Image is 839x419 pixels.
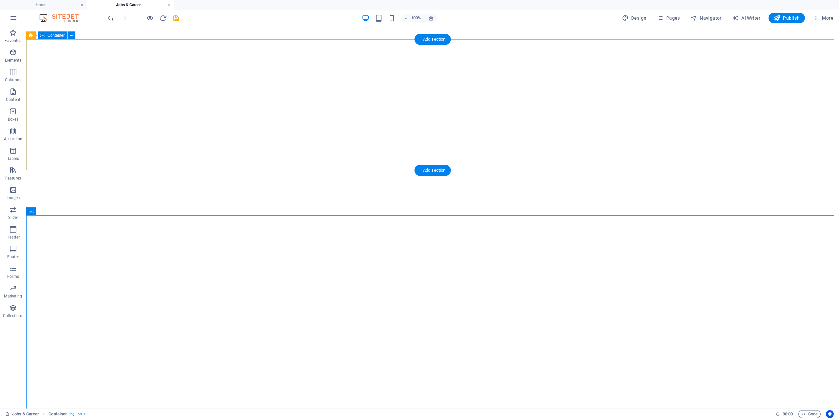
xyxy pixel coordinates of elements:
span: Navigator [691,15,722,21]
i: Reload page [159,14,167,22]
span: Pages [657,15,680,21]
button: Navigator [688,13,724,23]
p: Tables [7,156,19,161]
button: save [172,14,180,22]
button: Pages [654,13,682,23]
span: AI Writer [732,15,761,21]
span: 00 00 [783,410,793,418]
button: undo [107,14,114,22]
p: Slider [8,215,18,220]
div: Design (Ctrl+Alt+Y) [619,13,649,23]
p: Accordion [4,136,22,142]
p: Header [7,235,20,240]
p: Boxes [8,117,19,122]
button: AI Writer [730,13,763,23]
div: + Add section [415,34,451,45]
i: Undo: Edit headline (Ctrl+Z) [107,14,114,22]
p: Favorites [5,38,21,43]
span: Container [48,33,65,37]
button: reload [159,14,167,22]
p: Images [7,195,20,200]
span: . bg-user-1 [69,410,85,418]
i: Save (Ctrl+S) [172,14,180,22]
img: Editor Logo [38,14,87,22]
button: 100% [401,14,424,22]
p: Forms [7,274,19,279]
span: Design [622,15,647,21]
button: Design [619,13,649,23]
p: Footer [7,254,19,259]
button: Code [798,410,821,418]
span: Click to select. Double-click to edit [49,410,67,418]
p: Marketing [4,294,22,299]
span: Code [801,410,818,418]
p: Content [6,97,20,102]
span: More [813,15,833,21]
h6: Session time [776,410,793,418]
p: Columns [5,77,21,83]
nav: breadcrumb [49,410,85,418]
h4: Jobs & Career [87,1,174,9]
h6: 100% [411,14,421,22]
div: + Add section [415,165,451,176]
a: Click to cancel selection. Double-click to open Pages [5,410,39,418]
span: : [787,411,788,416]
span: Publish [774,15,800,21]
button: Usercentrics [826,410,834,418]
p: Elements [5,58,22,63]
i: On resize automatically adjust zoom level to fit chosen device. [428,15,434,21]
p: Features [5,176,21,181]
p: Collections [3,313,23,318]
button: Publish [769,13,805,23]
button: More [810,13,836,23]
